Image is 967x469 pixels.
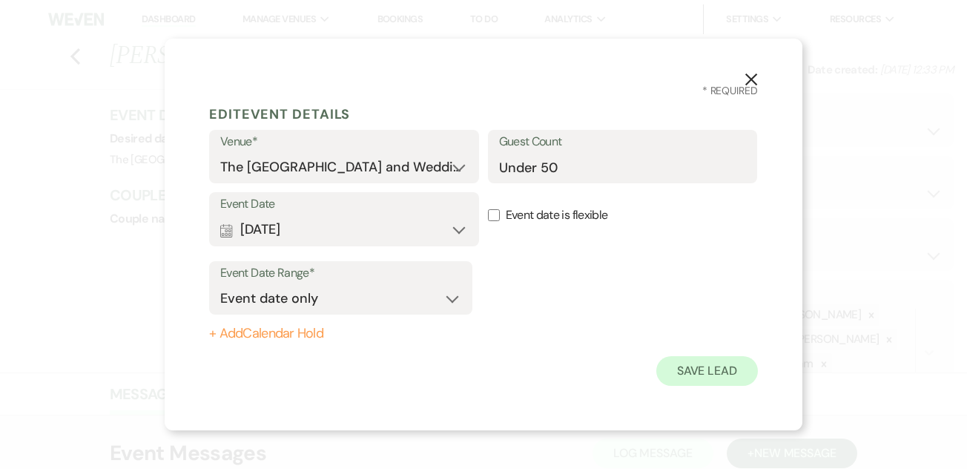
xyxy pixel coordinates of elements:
h3: * Required [209,83,758,99]
label: Event Date [220,194,468,215]
button: Save Lead [656,356,758,386]
label: Event Date Range* [220,263,461,284]
button: + AddCalendar Hold [209,327,472,341]
label: Event date is flexible [488,192,758,239]
label: Venue* [220,131,468,153]
h5: Edit Event Details [209,103,758,125]
button: [DATE] [220,215,468,245]
input: Event date is flexible [488,209,500,221]
label: Guest Count [499,131,747,153]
